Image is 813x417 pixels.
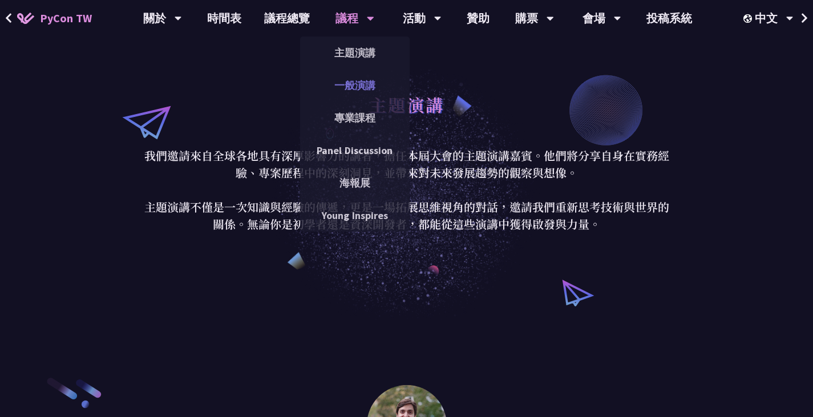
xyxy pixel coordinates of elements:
a: PyCon TW [6,4,103,33]
span: PyCon TW [40,10,92,27]
a: Young Inspires [300,202,410,229]
a: Panel Discussion [300,137,410,164]
img: Home icon of PyCon TW 2025 [17,13,34,24]
a: 海報展 [300,169,410,196]
p: 我們邀請來自全球各地具有深厚影響力的講者，擔任本屆大會的主題演講嘉賓。他們將分享自身在實務經驗、專案歷程中的深刻洞見，並帶來對未來發展趨勢的觀察與想像。 主題演講不僅是一次知識與經驗的傳遞，更是... [141,147,672,233]
img: Locale Icon [743,14,755,23]
a: 主題演講 [300,39,410,66]
a: 專業課程 [300,104,410,131]
a: 一般演講 [300,72,410,99]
